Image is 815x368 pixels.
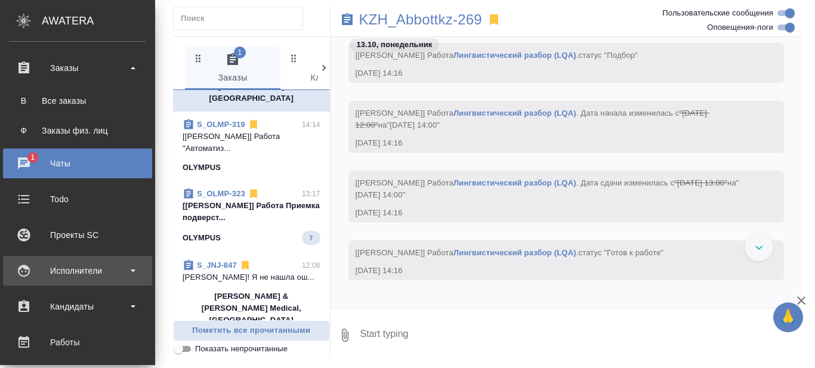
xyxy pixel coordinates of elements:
a: KZH_Abbottkz-269 [359,14,482,26]
div: [DATE] 14:16 [356,67,743,79]
div: Проекты SC [9,226,146,244]
div: Исполнители [9,262,146,280]
p: [PERSON_NAME]! Я не нашла ош... [183,271,320,283]
svg: Отписаться [248,188,260,200]
p: 13:17 [302,188,320,200]
div: [DATE] 14:16 [356,137,743,149]
button: Пометить все прочитанными [173,320,330,341]
a: Проекты SC [3,220,152,250]
a: Работы [3,327,152,357]
div: Заказы [9,59,146,77]
div: Кандидаты [9,298,146,316]
p: OLYMPUS [183,162,221,174]
div: AWATERA [42,9,155,33]
span: Заказы [192,52,273,85]
div: Заказы физ. лиц [15,125,140,137]
span: Оповещения-логи [707,21,773,33]
span: [[PERSON_NAME]] Работа . Дата сдачи изменилась с на [356,178,739,199]
a: Todo [3,184,152,214]
a: S_OLMP-319 [197,120,245,129]
p: [[PERSON_NAME]] Работа "Автоматиз... [183,131,320,154]
div: S_OLMP-31914:14[[PERSON_NAME]] Работа "Автоматиз...OLYMPUS [173,112,330,181]
span: "[DATE] 14:00" [387,120,440,129]
svg: Отписаться [239,259,251,271]
a: ВВсе заказы [9,89,146,113]
div: Все заказы [15,95,140,107]
svg: Зажми и перетащи, чтобы поменять порядок вкладок [288,52,300,64]
div: Todo [9,190,146,208]
p: OLYMPUS [183,232,221,244]
span: 🙏 [778,305,798,330]
a: ФЗаказы физ. лиц [9,119,146,143]
div: [DATE] 14:16 [356,265,743,277]
a: Лингвистический разбор (LQA) [453,178,576,187]
input: Поиск [181,10,302,27]
a: Лингвистический разбор (LQA) [453,109,576,117]
span: 1 [234,47,246,58]
span: Пользовательские сообщения [662,7,773,19]
a: Лингвистический разбор (LQA) [453,248,576,257]
a: S_OLMP-323 [197,189,245,198]
div: S_JNJ-84712:08[PERSON_NAME]! Я не нашла ош...[PERSON_NAME] & [PERSON_NAME] Medical, [GEOGRAPHIC_D... [173,252,330,333]
a: 1Чаты [3,149,152,178]
p: 13.10, понедельник [357,39,433,51]
button: 🙏 [773,302,803,332]
span: Клиенты [288,52,369,85]
p: [[PERSON_NAME]] Работа Приемка подверст... [183,200,320,224]
span: [[PERSON_NAME]] Работа . Дата начала изменилась с на [356,109,709,129]
div: Работы [9,333,146,351]
div: [DATE] 14:16 [356,207,743,219]
svg: Отписаться [248,119,260,131]
span: Показать непрочитанные [195,343,288,355]
div: Чаты [9,154,146,172]
span: 7 [302,232,320,244]
a: S_JNJ-847 [197,261,237,270]
p: 14:14 [302,119,320,131]
span: Пометить все прочитанными [180,324,323,338]
span: "[DATE] 13:00" [674,178,727,187]
div: S_OLMP-32313:17[[PERSON_NAME]] Работа Приемка подверст...OLYMPUS7 [173,181,330,252]
p: [PERSON_NAME] [GEOGRAPHIC_DATA] [183,81,320,104]
span: "[DATE] 14:00" [356,178,739,199]
span: [[PERSON_NAME]] Работа . [356,248,664,257]
p: [PERSON_NAME] & [PERSON_NAME] Medical, [GEOGRAPHIC_DATA] [183,290,320,326]
span: статус "Готов к работе" [579,248,664,257]
p: 12:08 [302,259,320,271]
span: 1 [23,151,42,163]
